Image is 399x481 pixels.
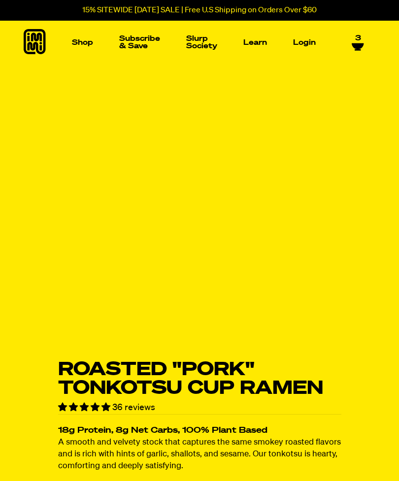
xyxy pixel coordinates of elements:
p: A smooth and velvety stock that captures the same smokey roasted flavors and is rich with hints o... [58,437,341,473]
nav: Main navigation [68,21,320,64]
a: Slurp Society [182,31,221,54]
h2: 18g Protein, 8g Net Carbs, 100% Plant Based [58,427,341,435]
a: Login [289,35,320,50]
a: Subscribe & Save [115,31,164,54]
span: 3 [355,31,361,40]
p: 15% SITEWIDE [DATE] SALE | Free U.S Shipping on Orders Over $60 [82,6,317,15]
h1: Roasted "Pork" Tonkotsu Cup Ramen [58,360,341,398]
a: Shop [68,35,97,50]
a: Learn [239,35,271,50]
span: 36 reviews [112,403,155,412]
span: 4.75 stars [58,403,112,412]
a: 3 [352,31,364,48]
